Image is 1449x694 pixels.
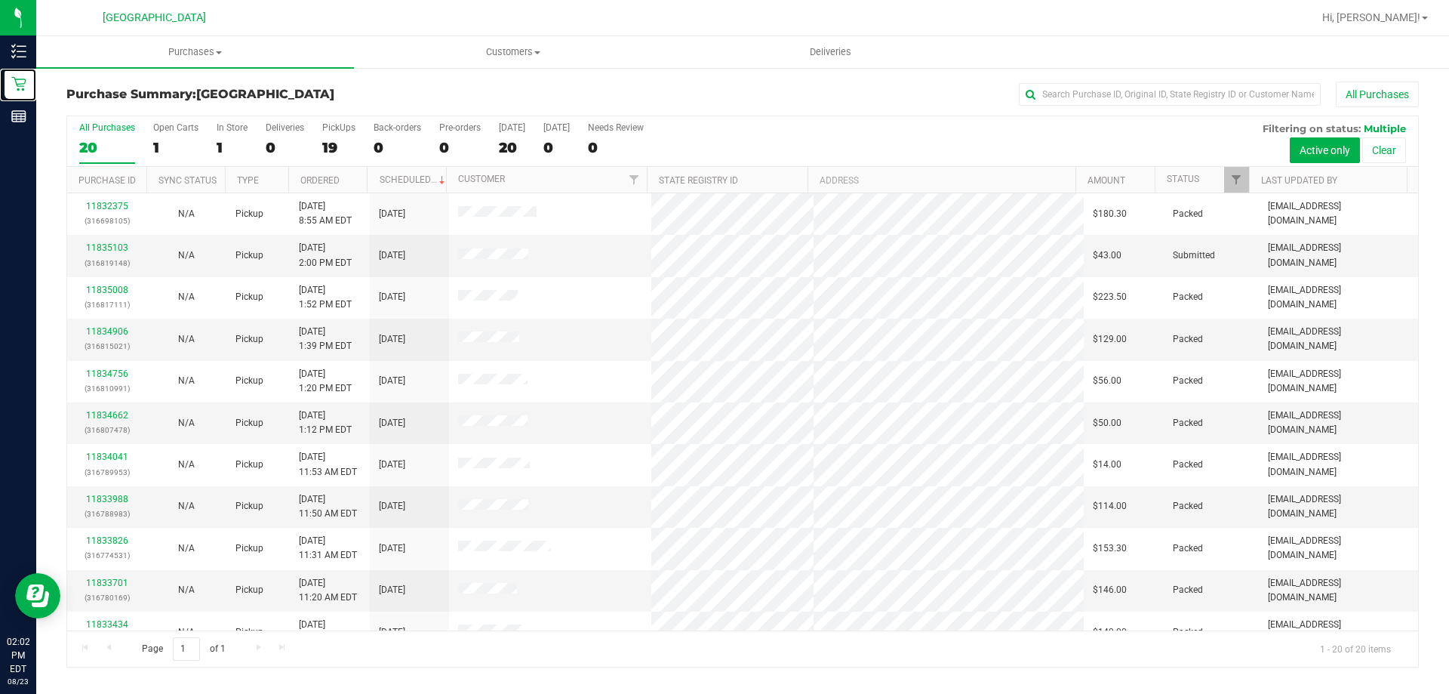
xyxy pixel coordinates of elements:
[235,458,263,472] span: Pickup
[1173,541,1203,556] span: Packed
[178,541,195,556] button: N/A
[379,290,405,304] span: [DATE]
[7,635,29,676] p: 02:02 PM EDT
[76,298,137,312] p: (316817111)
[153,122,198,133] div: Open Carts
[299,450,357,479] span: [DATE] 11:53 AM EDT
[178,625,195,640] button: N/A
[1093,499,1127,514] span: $114.00
[237,175,259,186] a: Type
[178,499,195,514] button: N/A
[178,458,195,472] button: N/A
[76,465,137,480] p: (316789953)
[178,250,195,261] span: Not Applicable
[178,332,195,347] button: N/A
[178,501,195,511] span: Not Applicable
[499,122,525,133] div: [DATE]
[379,416,405,430] span: [DATE]
[76,381,137,396] p: (316810991)
[86,285,128,295] a: 11835008
[1268,199,1409,228] span: [EMAIL_ADDRESS][DOMAIN_NAME]
[439,122,481,133] div: Pre-orders
[76,548,137,563] p: (316774531)
[1290,137,1360,163] button: Active only
[235,332,263,347] span: Pickup
[79,122,135,133] div: All Purchases
[1093,290,1127,304] span: $223.50
[1173,458,1203,472] span: Packed
[1173,248,1215,263] span: Submitted
[379,583,405,597] span: [DATE]
[1308,637,1403,660] span: 1 - 20 of 20 items
[103,11,206,24] span: [GEOGRAPHIC_DATA]
[36,36,354,68] a: Purchases
[374,122,421,133] div: Back-orders
[1093,416,1121,430] span: $50.00
[76,423,137,437] p: (316807478)
[235,541,263,556] span: Pickup
[158,175,217,186] a: Sync Status
[439,139,481,156] div: 0
[7,676,29,687] p: 08/23
[588,122,644,133] div: Needs Review
[15,573,60,618] iframe: Resource center
[299,283,352,312] span: [DATE] 1:52 PM EDT
[299,618,357,646] span: [DATE] 10:53 AM EDT
[235,625,263,640] span: Pickup
[322,139,355,156] div: 19
[36,45,354,59] span: Purchases
[178,334,195,344] span: Not Applicable
[1268,283,1409,312] span: [EMAIL_ADDRESS][DOMAIN_NAME]
[266,139,304,156] div: 0
[1173,499,1203,514] span: Packed
[379,541,405,556] span: [DATE]
[1167,174,1199,184] a: Status
[1268,576,1409,605] span: [EMAIL_ADDRESS][DOMAIN_NAME]
[1364,122,1406,134] span: Multiple
[379,374,405,388] span: [DATE]
[178,583,195,597] button: N/A
[1322,11,1420,23] span: Hi, [PERSON_NAME]!
[178,585,195,595] span: Not Applicable
[1173,332,1203,347] span: Packed
[543,139,570,156] div: 0
[299,409,352,437] span: [DATE] 1:12 PM EDT
[1093,332,1127,347] span: $129.00
[235,290,263,304] span: Pickup
[1093,541,1127,556] span: $153.30
[86,619,128,630] a: 11833434
[354,36,672,68] a: Customers
[178,418,195,428] span: Not Applicable
[1093,625,1127,640] span: $140.00
[86,410,128,421] a: 11834662
[1173,625,1203,640] span: Packed
[86,578,128,588] a: 11833701
[299,241,352,270] span: [DATE] 2:00 PM EDT
[178,416,195,430] button: N/A
[379,499,405,514] span: [DATE]
[86,242,128,253] a: 11835103
[1268,450,1409,479] span: [EMAIL_ADDRESS][DOMAIN_NAME]
[380,174,448,185] a: Scheduled
[217,139,248,156] div: 1
[217,122,248,133] div: In Store
[1268,409,1409,437] span: [EMAIL_ADDRESS][DOMAIN_NAME]
[76,214,137,228] p: (316698105)
[1093,207,1127,221] span: $180.30
[11,109,26,124] inline-svg: Reports
[789,45,872,59] span: Deliveries
[1019,83,1321,106] input: Search Purchase ID, Original ID, State Registry ID or Customer Name...
[178,543,195,554] span: Not Applicable
[178,291,195,302] span: Not Applicable
[178,248,195,263] button: N/A
[1093,583,1127,597] span: $146.00
[129,637,238,661] span: Page of 1
[78,175,136,186] a: Purchase ID
[86,535,128,546] a: 11833826
[1263,122,1361,134] span: Filtering on status:
[1093,458,1121,472] span: $14.00
[299,534,357,563] span: [DATE] 11:31 AM EDT
[235,583,263,597] span: Pickup
[299,199,352,228] span: [DATE] 8:55 AM EDT
[1268,325,1409,353] span: [EMAIL_ADDRESS][DOMAIN_NAME]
